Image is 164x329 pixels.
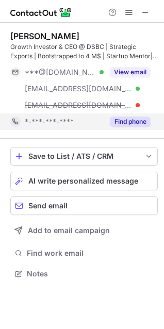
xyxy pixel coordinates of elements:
[25,68,96,77] span: ***@[DOMAIN_NAME]
[25,101,132,110] span: [EMAIL_ADDRESS][DOMAIN_NAME]
[28,202,68,210] span: Send email
[25,84,132,93] span: [EMAIL_ADDRESS][DOMAIN_NAME]
[10,172,158,190] button: AI write personalized message
[27,269,154,278] span: Notes
[10,147,158,166] button: save-profile-one-click
[28,152,140,160] div: Save to List / ATS / CRM
[10,31,79,41] div: [PERSON_NAME]
[10,246,158,260] button: Find work email
[110,67,151,77] button: Reveal Button
[10,42,158,61] div: Growth Investor & CEO @ DSBC | Strategic Exports | Bootstrapped to 4 M$ | Startup Mentor| Investm...
[28,177,138,185] span: AI write personalized message
[110,117,151,127] button: Reveal Button
[28,226,110,235] span: Add to email campaign
[10,196,158,215] button: Send email
[10,221,158,240] button: Add to email campaign
[10,6,72,19] img: ContactOut v5.3.10
[10,267,158,281] button: Notes
[27,249,154,258] span: Find work email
